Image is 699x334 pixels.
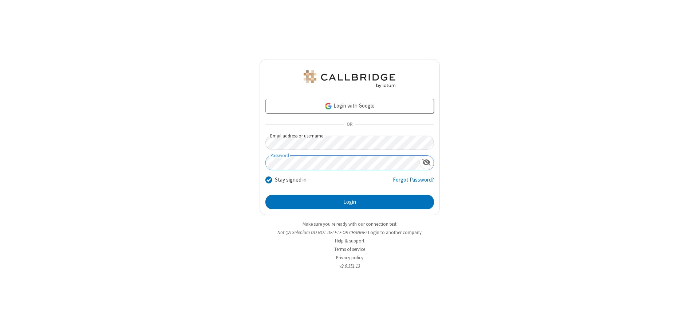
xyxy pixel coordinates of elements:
div: Show password [419,156,434,169]
button: Login to another company [368,229,422,236]
a: Help & support [335,238,364,244]
label: Stay signed in [275,176,307,184]
a: Login with Google [265,99,434,113]
a: Make sure you're ready with our connection test [303,221,396,227]
img: QA Selenium DO NOT DELETE OR CHANGE [302,70,397,88]
span: OR [344,120,355,130]
li: Not QA Selenium DO NOT DELETE OR CHANGE? [260,229,440,236]
a: Forgot Password? [393,176,434,190]
input: Password [266,156,419,170]
li: v2.6.351.13 [260,263,440,269]
a: Terms of service [334,246,365,252]
img: google-icon.png [324,102,332,110]
a: Privacy policy [336,255,363,261]
button: Login [265,195,434,209]
input: Email address or username [265,136,434,150]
